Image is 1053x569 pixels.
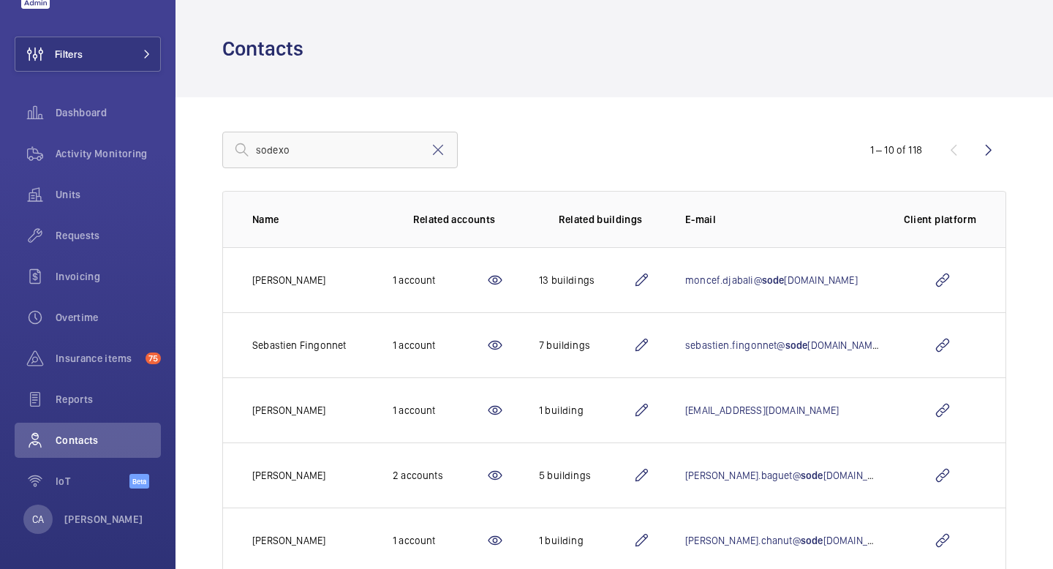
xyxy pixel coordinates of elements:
[15,37,161,72] button: Filters
[904,212,976,227] p: Client platform
[252,338,346,353] p: Sebastien Fingonnet
[55,47,83,61] span: Filters
[559,212,643,227] p: Related buildings
[252,533,325,548] p: [PERSON_NAME]
[685,339,881,351] a: sebastien.fingonnet@sode[DOMAIN_NAME]
[252,212,369,227] p: Name
[539,468,633,483] div: 5 buildings
[685,470,897,481] a: [PERSON_NAME].baguet@sode[DOMAIN_NAME]
[685,404,839,416] a: [EMAIL_ADDRESS][DOMAIN_NAME]
[393,403,486,418] div: 1 account
[64,512,143,527] p: [PERSON_NAME]
[56,433,161,448] span: Contacts
[56,187,161,202] span: Units
[413,212,496,227] p: Related accounts
[685,212,880,227] p: E-mail
[56,146,161,161] span: Activity Monitoring
[393,533,486,548] div: 1 account
[685,535,897,546] a: [PERSON_NAME].chanut@sode[DOMAIN_NAME]
[222,35,312,62] h1: Contacts
[685,274,858,286] a: moncef.djabali@sode[DOMAIN_NAME]
[129,474,149,489] span: Beta
[56,351,140,366] span: Insurance items
[393,273,486,287] div: 1 account
[222,132,458,168] input: Search by lastname, firstname, mail or client
[56,228,161,243] span: Requests
[56,269,161,284] span: Invoicing
[252,273,325,287] p: [PERSON_NAME]
[801,535,823,546] span: sode
[56,105,161,120] span: Dashboard
[539,338,633,353] div: 7 buildings
[801,470,823,481] span: sode
[762,274,785,286] span: sode
[870,143,922,157] div: 1 – 10 of 118
[146,353,161,364] span: 75
[539,273,633,287] div: 13 buildings
[393,468,486,483] div: 2 accounts
[252,468,325,483] p: [PERSON_NAME]
[252,403,325,418] p: [PERSON_NAME]
[539,403,633,418] div: 1 building
[56,392,161,407] span: Reports
[785,339,808,351] span: sode
[539,533,633,548] div: 1 building
[32,512,44,527] p: CA
[56,310,161,325] span: Overtime
[393,338,486,353] div: 1 account
[56,474,129,489] span: IoT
